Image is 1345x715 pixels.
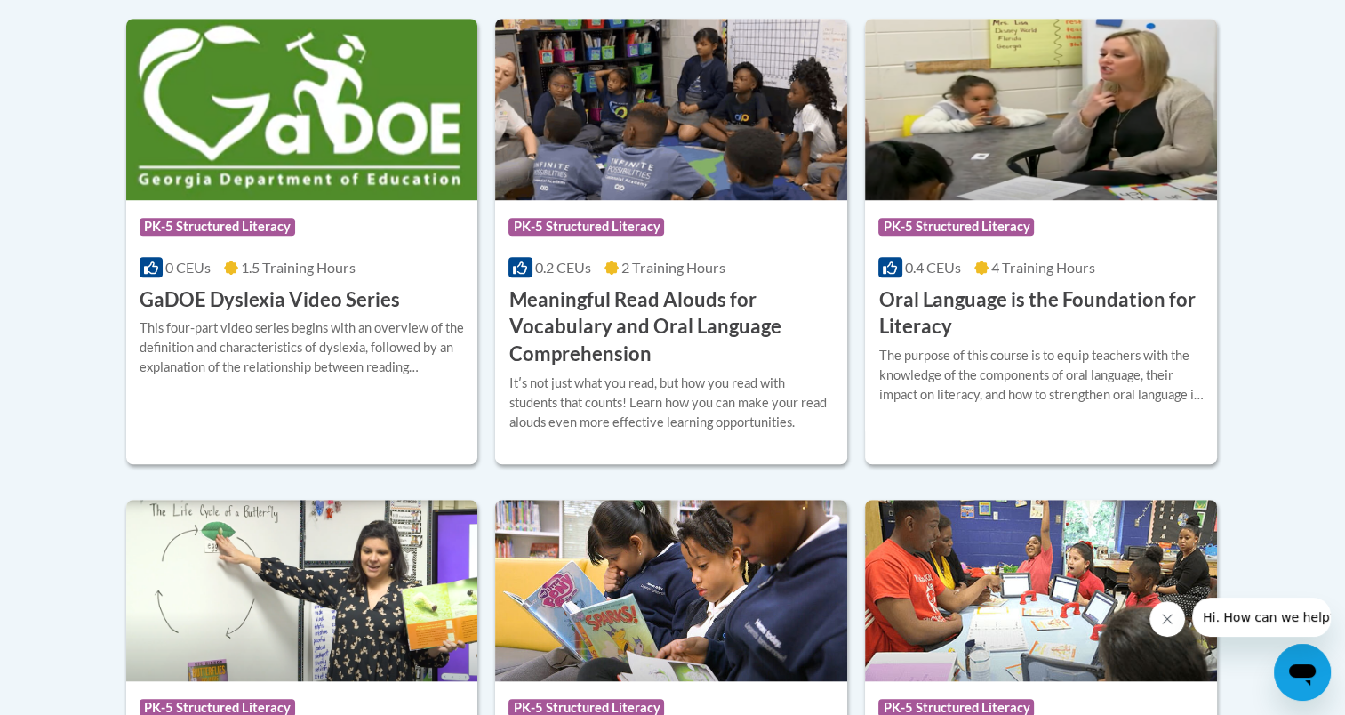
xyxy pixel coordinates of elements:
a: Course LogoPK-5 Structured Literacy0.4 CEUs4 Training Hours Oral Language is the Foundation for L... [865,19,1217,464]
h3: Oral Language is the Foundation for Literacy [878,286,1204,341]
span: Hi. How can we help? [11,12,144,27]
img: Course Logo [865,19,1217,200]
span: 4 Training Hours [991,259,1095,276]
img: Course Logo [495,19,847,200]
span: PK-5 Structured Literacy [140,218,295,236]
img: Course Logo [126,500,478,681]
h3: GaDOE Dyslexia Video Series [140,286,400,314]
span: 1.5 Training Hours [241,259,356,276]
span: 0 CEUs [165,259,211,276]
span: 0.2 CEUs [535,259,591,276]
iframe: Message from company [1192,598,1331,637]
iframe: Close message [1149,601,1185,637]
div: This four-part video series begins with an overview of the definition and characteristics of dysl... [140,318,465,377]
div: The purpose of this course is to equip teachers with the knowledge of the components of oral lang... [878,346,1204,405]
img: Course Logo [495,500,847,681]
img: Course Logo [126,19,478,200]
img: Course Logo [865,500,1217,681]
div: Itʹs not just what you read, but how you read with students that counts! Learn how you can make y... [508,374,834,432]
span: PK-5 Structured Literacy [878,218,1034,236]
a: Course LogoPK-5 Structured Literacy0 CEUs1.5 Training Hours GaDOE Dyslexia Video SeriesThis four-... [126,19,478,464]
h3: Meaningful Read Alouds for Vocabulary and Oral Language Comprehension [508,286,834,368]
a: Course LogoPK-5 Structured Literacy0.2 CEUs2 Training Hours Meaningful Read Alouds for Vocabulary... [495,19,847,464]
iframe: Button to launch messaging window [1274,644,1331,701]
span: 0.4 CEUs [905,259,961,276]
span: 2 Training Hours [621,259,725,276]
span: PK-5 Structured Literacy [508,218,664,236]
